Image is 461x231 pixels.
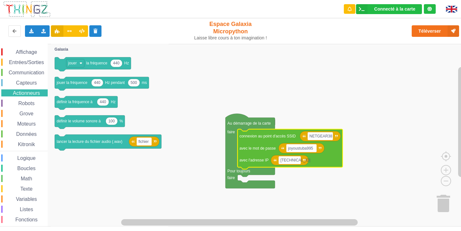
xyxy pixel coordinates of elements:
[280,158,310,162] text: [TECHNICAL_ID]
[15,80,38,86] span: Capteurs
[14,217,38,222] span: Fonctions
[424,4,436,14] div: Tu es connecté au serveur de création de Thingz
[139,139,149,144] text: fichier
[56,80,87,85] text: jouer la fréquence
[239,146,276,151] text: avec le mot de passe
[86,61,107,66] text: la fréquence
[3,1,51,18] img: thingz_logo.png
[16,121,37,127] span: Moteurs
[227,121,271,126] text: Au démarrage de la carte
[412,25,459,37] button: Téléverser
[109,119,115,123] text: 100
[19,186,33,192] span: Texte
[19,111,35,116] span: Grove
[356,4,422,14] div: Ta base fonctionne bien !
[227,130,235,134] text: faire
[124,61,129,66] text: Hz
[239,158,269,162] text: avec l'adresse IP
[16,166,36,171] span: Boucles
[94,80,101,85] text: 440
[15,131,38,137] span: Données
[310,134,333,138] text: NETGEAR38
[119,119,123,123] text: %
[68,61,77,66] text: jouer
[227,169,250,173] text: Pour toujours
[20,176,33,181] span: Math
[17,142,36,147] span: Kitronik
[105,80,125,85] text: Hz pendant
[227,176,235,180] text: faire
[446,6,457,12] img: gb.png
[131,80,137,85] text: 500
[17,101,36,106] span: Robots
[8,70,45,75] span: Communication
[191,35,270,41] div: Laisse libre cours à ton imagination !
[374,7,415,11] div: Connecté à la carte
[54,47,68,52] text: Galaxia
[15,49,38,55] span: Affichage
[8,60,45,65] span: Entrées/Sorties
[12,90,41,96] span: Actionneurs
[57,119,101,123] text: définir le volume sonore à
[288,146,313,151] text: joyoustuba995
[239,134,296,138] text: connexion au point d'accès SSID
[16,155,36,161] span: Logique
[19,207,34,212] span: Listes
[111,100,116,104] text: Hz
[15,196,38,202] span: Variables
[191,21,270,41] div: Espace Galaxia Micropython
[142,80,147,85] text: ms
[57,100,93,104] text: définir la fréquence à
[100,100,106,104] text: 440
[113,61,119,66] text: 440
[57,139,122,144] text: lancer la lecture du fichier audio (.wav)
